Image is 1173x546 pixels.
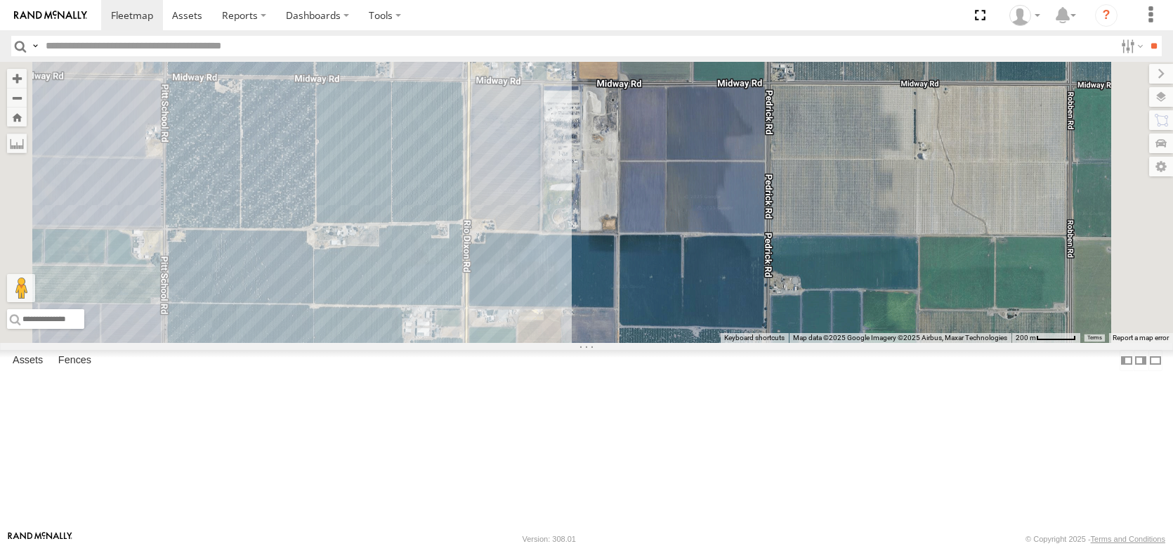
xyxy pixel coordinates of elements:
[1113,334,1169,342] a: Report a map error
[30,36,41,56] label: Search Query
[8,532,72,546] a: Visit our Website
[1120,350,1134,370] label: Dock Summary Table to the Left
[523,535,576,543] div: Version: 308.01
[7,108,27,126] button: Zoom Home
[1004,5,1045,26] div: Dennis Braga
[6,351,50,370] label: Assets
[7,69,27,88] button: Zoom in
[1016,334,1036,342] span: 200 m
[7,88,27,108] button: Zoom out
[1025,535,1165,543] div: © Copyright 2025 -
[1091,535,1165,543] a: Terms and Conditions
[1134,350,1148,370] label: Dock Summary Table to the Right
[1115,36,1146,56] label: Search Filter Options
[7,274,35,302] button: Drag Pegman onto the map to open Street View
[7,134,27,153] label: Measure
[1149,157,1173,176] label: Map Settings
[1011,333,1080,343] button: Map Scale: 200 m per 53 pixels
[1095,4,1118,27] i: ?
[1087,335,1102,341] a: Terms (opens in new tab)
[14,11,87,20] img: rand-logo.svg
[1148,350,1162,370] label: Hide Summary Table
[724,333,785,343] button: Keyboard shortcuts
[51,351,98,370] label: Fences
[793,334,1007,342] span: Map data ©2025 Google Imagery ©2025 Airbus, Maxar Technologies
